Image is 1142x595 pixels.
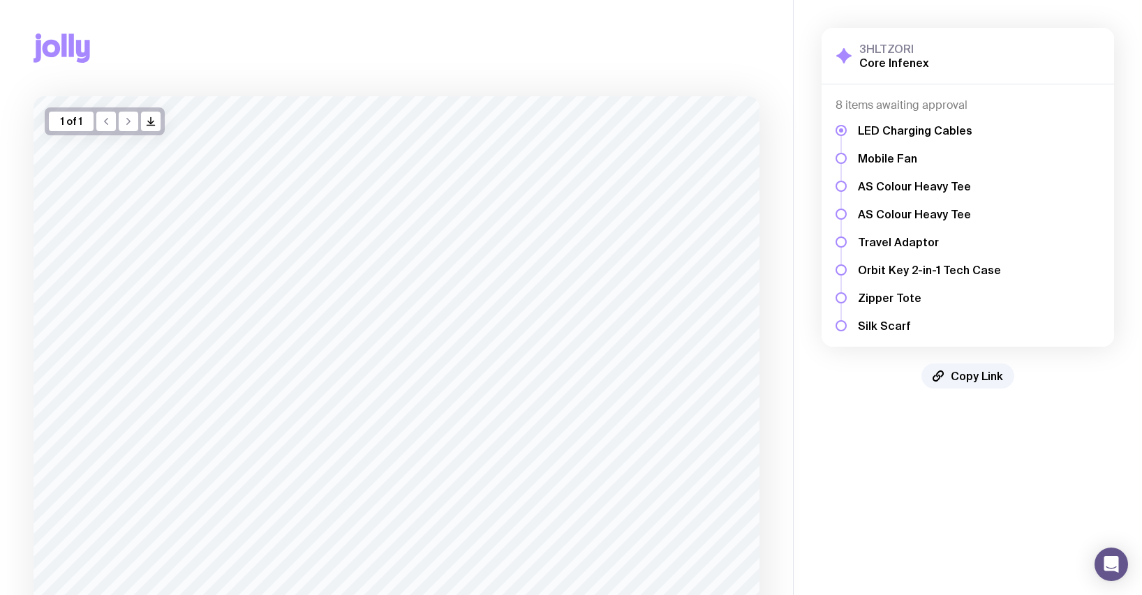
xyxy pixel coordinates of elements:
[859,42,929,56] h3: 3HLTZORI
[858,123,1001,137] h5: LED Charging Cables
[858,207,1001,221] h5: AS Colour Heavy Tee
[858,151,1001,165] h5: Mobile Fan
[49,112,94,131] div: 1 of 1
[858,179,1001,193] h5: AS Colour Heavy Tee
[858,235,1001,249] h5: Travel Adaptor
[921,363,1014,389] button: Copy Link
[859,56,929,70] h2: Core Infenex
[147,118,155,126] g: /> />
[1095,548,1128,581] div: Open Intercom Messenger
[951,369,1003,383] span: Copy Link
[858,263,1001,277] h5: Orbit Key 2-in-1 Tech Case
[858,291,1001,305] h5: Zipper Tote
[141,112,161,131] button: />/>
[858,319,1001,333] h5: Silk Scarf
[836,98,1100,112] h4: 8 items awaiting approval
